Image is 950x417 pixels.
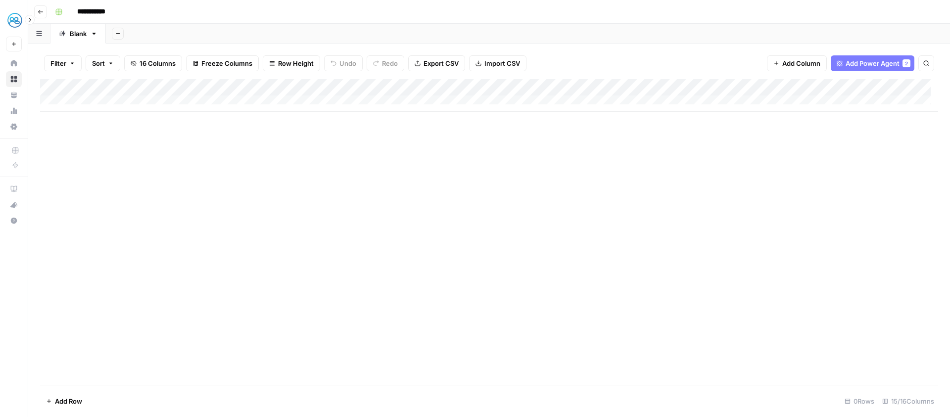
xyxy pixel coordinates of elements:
[86,55,120,71] button: Sort
[767,55,827,71] button: Add Column
[484,58,520,68] span: Import CSV
[902,59,910,67] div: 2
[408,55,465,71] button: Export CSV
[905,59,908,67] span: 2
[55,396,82,406] span: Add Row
[70,29,87,39] div: Blank
[6,213,22,229] button: Help + Support
[782,58,820,68] span: Add Column
[50,24,106,44] a: Blank
[186,55,259,71] button: Freeze Columns
[324,55,363,71] button: Undo
[382,58,398,68] span: Redo
[40,393,88,409] button: Add Row
[6,8,22,33] button: Workspace: MyHealthTeam
[424,58,459,68] span: Export CSV
[278,58,314,68] span: Row Height
[831,55,914,71] button: Add Power Agent2
[367,55,404,71] button: Redo
[339,58,356,68] span: Undo
[6,55,22,71] a: Home
[44,55,82,71] button: Filter
[6,11,24,29] img: MyHealthTeam Logo
[6,197,21,212] div: What's new?
[92,58,105,68] span: Sort
[841,393,878,409] div: 0 Rows
[263,55,320,71] button: Row Height
[6,87,22,103] a: Your Data
[6,181,22,197] a: AirOps Academy
[6,197,22,213] button: What's new?
[878,393,938,409] div: 15/16 Columns
[6,103,22,119] a: Usage
[469,55,526,71] button: Import CSV
[6,119,22,135] a: Settings
[6,71,22,87] a: Browse
[124,55,182,71] button: 16 Columns
[846,58,900,68] span: Add Power Agent
[201,58,252,68] span: Freeze Columns
[140,58,176,68] span: 16 Columns
[50,58,66,68] span: Filter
